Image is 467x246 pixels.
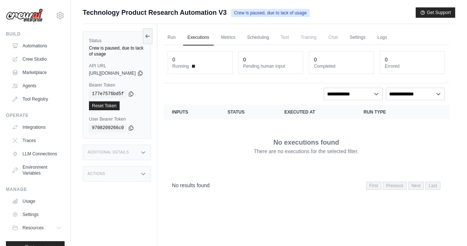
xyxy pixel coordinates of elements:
[163,30,180,46] a: Run
[9,222,65,234] button: Resources
[9,67,65,78] a: Marketplace
[89,70,136,76] span: [URL][DOMAIN_NAME]
[277,30,293,45] span: Test
[9,93,65,105] a: Tool Registry
[9,148,65,160] a: LLM Connections
[243,56,246,63] div: 0
[172,182,210,189] p: No results found
[89,82,145,88] label: Bearer Token
[163,105,219,119] th: Inputs
[83,7,227,18] span: Technology Product Research Automation V3
[217,30,240,46] a: Metrics
[89,38,145,44] label: Status
[89,116,145,122] label: User Bearer Token
[6,9,43,23] img: Logo
[314,63,369,69] dt: Completed
[254,148,358,155] p: There are no executions for the selected filter.
[6,112,65,118] div: Operate
[219,105,275,119] th: Status
[89,63,145,69] label: API URL
[385,63,440,69] dt: Errored
[23,225,44,231] span: Resources
[9,121,65,133] a: Integrations
[9,209,65,220] a: Settings
[366,182,381,190] span: First
[163,105,449,195] section: Crew executions table
[275,105,355,119] th: Executed at
[6,31,65,37] div: Build
[385,56,388,63] div: 0
[296,30,321,45] span: Training is not available until the deployment is complete
[9,53,65,65] a: Crew Studio
[9,80,65,92] a: Agents
[324,30,342,45] span: Chat is not available until the deployment is complete
[163,176,449,195] nav: Pagination
[89,90,127,98] code: 177e7576bd5f
[87,150,129,155] h3: Additional Details
[383,182,407,190] span: Previous
[243,63,299,69] dt: Pending human input
[89,101,120,110] a: Reset Token
[345,30,370,46] a: Settings
[6,186,65,192] div: Manage
[314,56,317,63] div: 0
[408,182,424,190] span: Next
[9,40,65,52] a: Automations
[373,30,391,46] a: Logs
[9,161,65,179] a: Environment Variables
[183,30,214,46] a: Executions
[273,137,339,148] p: No executions found
[416,7,455,18] button: Get Support
[9,195,65,207] a: Usage
[87,172,105,176] h3: Actions
[89,124,127,132] code: 9708209266c0
[89,45,145,57] div: Crew is paused, due to lack of usage
[172,56,175,63] div: 0
[172,63,189,69] span: Running
[355,105,420,119] th: Run Type
[9,135,65,146] a: Traces
[243,30,273,46] a: Scheduling
[425,182,440,190] span: Last
[366,182,440,190] nav: Pagination
[231,9,310,17] span: Crew is paused, due to lack of usage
